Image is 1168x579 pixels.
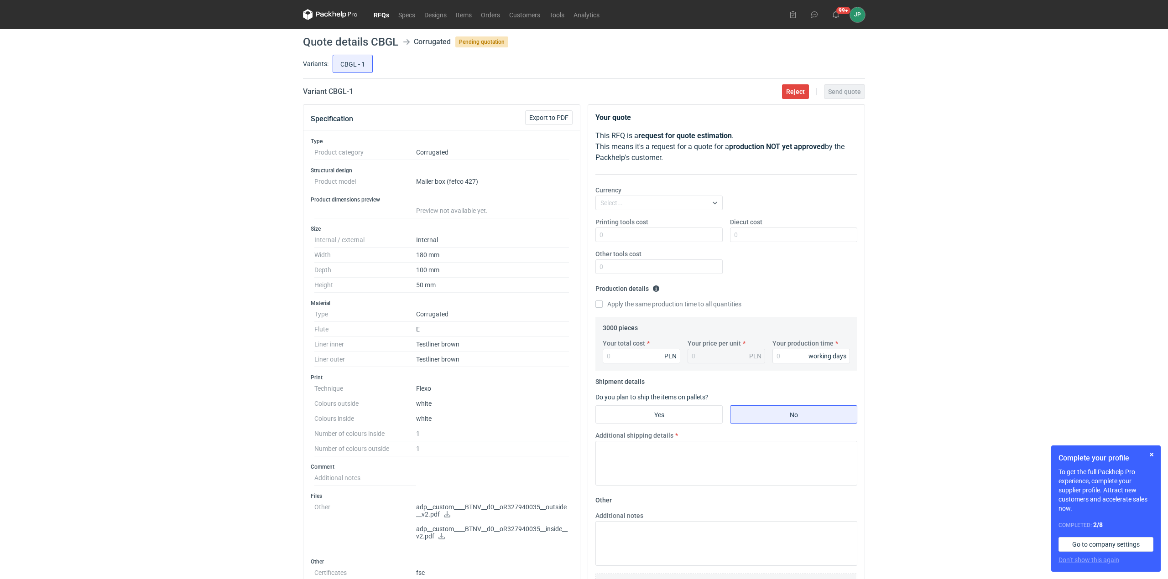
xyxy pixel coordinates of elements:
label: Variants: [303,59,328,68]
dd: E [416,322,569,337]
legend: Production details [595,281,660,292]
label: No [730,405,857,424]
dd: 1 [416,441,569,456]
h3: Comment [311,463,573,470]
span: Reject [786,88,805,95]
dt: Flute [314,322,416,337]
label: Your price per unit [688,339,741,348]
label: Currency [595,186,621,195]
label: CBGL - 1 [333,55,373,73]
dd: Testliner brown [416,337,569,352]
dd: 180 mm [416,248,569,263]
legend: Shipment details [595,374,645,385]
dt: Product model [314,174,416,189]
dd: Testliner brown [416,352,569,367]
dt: Number of colours inside [314,426,416,441]
div: Select... [600,198,623,207]
h3: Size [311,225,573,233]
dd: white [416,411,569,426]
p: This RFQ is a . This means it's a request for a quote for a by the Packhelp's customer. [595,130,857,163]
p: To get the full Packhelp Pro experience, complete your supplier profile. Attract new customers an... [1058,467,1153,513]
h3: Material [311,300,573,307]
dt: Colours outside [314,396,416,411]
a: Specs [394,9,420,20]
a: Orders [476,9,505,20]
label: Additional shipping details [595,431,673,440]
h3: Files [311,492,573,500]
dt: Product category [314,145,416,160]
dt: Type [314,307,416,322]
dt: Depth [314,263,416,278]
a: Tools [545,9,569,20]
div: PLN [664,352,677,361]
dd: 50 mm [416,278,569,293]
a: Analytics [569,9,604,20]
input: 0 [772,349,850,363]
button: JP [850,7,865,22]
dt: Liner outer [314,352,416,367]
h3: Product dimensions preview [311,196,573,203]
dd: white [416,396,569,411]
a: Customers [505,9,545,20]
strong: request for quote estimation [638,131,732,140]
label: Diecut cost [730,217,762,227]
button: Skip for now [1146,449,1157,460]
h3: Structural design [311,167,573,174]
span: Pending quotation [455,36,508,47]
h3: Other [311,558,573,565]
input: 0 [730,227,857,242]
h1: Quote details CBGL [303,36,398,47]
h2: Variant CBGL - 1 [303,86,353,97]
dt: Additional notes [314,470,416,486]
strong: 2 / 8 [1093,521,1103,528]
span: Export to PDF [529,114,568,121]
label: Additional notes [595,511,643,520]
span: Preview not available yet. [416,207,488,214]
button: 99+ [829,7,843,22]
dt: Technique [314,381,416,396]
dd: 100 mm [416,263,569,278]
h3: Type [311,138,573,145]
input: 0 [595,259,723,274]
a: Go to company settings [1058,537,1153,552]
dd: Corrugated [416,307,569,322]
strong: Your quote [595,113,631,122]
dt: Colours inside [314,411,416,426]
dt: Liner inner [314,337,416,352]
dt: Height [314,278,416,293]
p: adp__custom____BTNV__d0__oR327940035__outside__v2.pdf [416,503,569,519]
dd: Corrugated [416,145,569,160]
div: PLN [749,352,761,361]
legend: Other [595,493,612,504]
div: Completed: [1058,520,1153,530]
dd: Internal [416,233,569,248]
input: 0 [595,227,723,242]
dt: Other [314,500,416,551]
dt: Number of colours outside [314,441,416,456]
h3: Print [311,374,573,381]
button: Export to PDF [525,110,573,125]
label: Your production time [772,339,834,348]
div: working days [808,352,846,361]
p: adp__custom____BTNV__d0__oR327940035__inside__v2.pdf [416,525,569,541]
dd: Mailer box (fefco 427) [416,174,569,189]
label: Other tools cost [595,249,641,258]
button: Specification [311,108,353,130]
label: Apply the same production time to all quantities [595,300,741,309]
button: Don’t show this again [1058,555,1119,564]
dt: Width [314,248,416,263]
dd: Flexo [416,381,569,396]
a: RFQs [369,9,394,20]
h1: Complete your profile [1058,453,1153,464]
div: Justyna Powała [850,7,865,22]
a: Designs [420,9,451,20]
legend: 3000 pieces [603,321,638,331]
input: 0 [603,349,680,363]
label: Your total cost [603,339,645,348]
button: Reject [782,84,809,99]
div: Corrugated [414,36,451,47]
label: Printing tools cost [595,217,648,227]
dt: Internal / external [314,233,416,248]
dd: 1 [416,426,569,441]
